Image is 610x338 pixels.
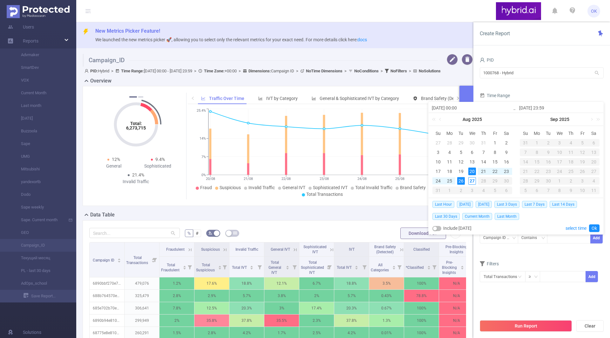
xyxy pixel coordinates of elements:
[209,96,244,101] span: Traffic Over Time
[467,148,478,157] td: August 6, 2025
[534,275,538,279] i: icon: down
[543,168,554,175] div: 23
[130,121,142,126] tspan: Total:
[432,130,444,136] span: Su
[8,21,34,33] a: Users
[554,157,566,167] td: September 17, 2025
[588,113,594,126] a: Next month (PageDown)
[446,168,453,175] div: 18
[395,177,404,181] tspan: 25/08
[90,77,112,85] h2: Overview
[13,188,69,201] a: Dodo
[89,228,180,238] input: Search...
[471,113,483,126] a: 2025
[455,186,467,195] td: September 2, 2025
[444,138,455,148] td: July 28, 2025
[501,148,512,157] td: August 9, 2025
[520,167,531,176] td: September 21, 2025
[478,186,489,195] td: September 4, 2025
[480,30,510,36] span: Create Report
[421,96,468,101] span: Brand Safety (Detected)
[512,236,516,241] i: icon: down
[432,138,444,148] td: July 27, 2025
[577,149,588,156] div: 12
[136,163,180,169] div: Sophisticated
[13,99,69,112] a: Last month
[503,158,510,166] div: 16
[13,49,69,61] a: Advmaker
[520,149,531,156] div: 7
[13,150,69,163] a: UMG
[462,113,471,126] a: Aug
[565,139,577,147] div: 4
[543,167,554,176] td: September 23, 2025
[565,186,577,195] td: October 9, 2025
[243,177,253,181] tspan: 21/08
[501,129,512,138] th: Sat
[588,168,600,175] div: 27
[192,69,198,73] span: >
[109,69,115,73] span: >
[554,138,566,148] td: September 3, 2025
[577,186,588,195] td: October 10, 2025
[554,130,566,136] span: We
[342,69,349,73] span: >
[95,28,160,34] span: New Metrics Picker Feature!
[444,157,455,167] td: August 11, 2025
[480,139,487,147] div: 31
[432,148,444,157] td: August 3, 2025
[13,176,69,188] a: yandexortb
[520,168,531,175] div: 21
[446,149,453,156] div: 4
[434,149,442,156] div: 3
[432,186,444,195] td: August 31, 2025
[467,138,478,148] td: July 30, 2025
[489,167,501,176] td: August 22, 2025
[13,239,69,252] a: Campaign_ID
[520,158,531,166] div: 14
[446,158,453,166] div: 11
[521,233,541,243] div: Contains
[13,125,69,137] a: Buzzoola
[294,69,300,73] span: >
[138,96,143,97] button: 2
[565,129,577,138] th: Thu
[543,149,554,156] div: 9
[455,148,467,157] td: August 5, 2025
[589,224,600,232] a: Ok
[588,167,600,176] td: September 27, 2025
[206,177,215,181] tspan: 20/08
[543,130,554,136] span: Tu
[531,148,543,157] td: September 8, 2025
[357,37,367,42] a: docs
[432,104,513,112] input: Start date
[520,177,531,185] div: 28
[208,231,212,235] i: icon: bg-colors
[543,129,554,138] th: Tue
[531,186,543,195] td: October 6, 2025
[200,185,212,190] span: Fraud
[480,57,485,63] i: icon: user
[576,320,604,332] button: Clear
[520,176,531,186] td: September 28, 2025
[201,96,206,101] i: icon: line-chart
[13,87,69,99] a: Current Month
[520,157,531,167] td: September 14, 2025
[357,177,366,181] tspan: 24/08
[501,177,512,185] div: 30
[468,158,476,166] div: 13
[554,158,566,166] div: 17
[248,69,294,73] span: Campaign ID
[489,157,501,167] td: August 15, 2025
[554,177,566,185] div: 1
[590,232,603,243] button: Add
[220,185,241,190] span: Suspicious
[85,69,90,73] i: icon: user
[577,177,588,185] div: 3
[132,172,144,177] span: 21.4%
[543,158,554,166] div: 16
[478,176,489,186] td: August 28, 2025
[455,129,467,138] th: Tue
[489,186,501,195] td: September 5, 2025
[588,158,600,166] div: 20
